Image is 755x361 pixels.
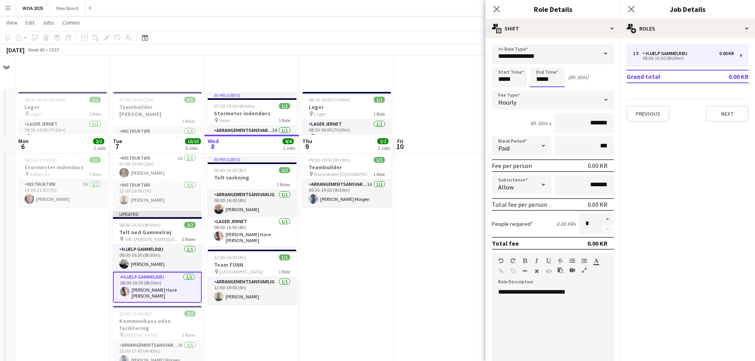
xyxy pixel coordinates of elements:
span: 09:30-19:00 (9h30m) [309,157,350,163]
div: CEST [49,47,59,53]
app-card-role: Instruktør3A1/114:30-21:30 (7h)[PERSON_NAME] [18,180,107,207]
span: 2/2 [184,222,195,228]
div: 2 Jobs [378,145,390,151]
app-card-role: Instruktør1/112:00-19:00 (7h)[PERSON_NAME] [113,181,202,208]
button: Italic [534,258,539,264]
a: Edit [22,17,38,28]
span: 1/1 [279,254,290,260]
app-job-card: Updated08:00-16:30 (8h30m)2/2Telt ned Gammelrøj Telt. [PERSON_NAME][GEOGRAPHIC_DATA]2 RolesHjælp ... [113,211,202,303]
span: Aabenraa [30,171,50,177]
span: 1 Role [279,269,290,275]
div: Shift [485,19,620,38]
app-job-card: 08:50-16:00 (7h10m)1/1Lager Lager1 RoleLager Jernet1/108:50-16:00 (7h10m)[PERSON_NAME] Have [PERS... [18,92,107,149]
span: Mon [18,138,29,145]
span: 12:00-18:00 (6h) [214,254,246,260]
span: 1 Role [89,171,101,177]
app-job-card: 12:00-18:00 (6h)1/1Team FUNN [GEOGRAPHIC_DATA]1 RoleArrangementsansvarlig1/112:00-18:00 (6h)[PERS... [208,250,296,304]
span: 07:30-14:00 (6h30m) [214,103,255,109]
span: 10/10 [185,138,201,144]
div: Roles [620,19,755,38]
button: Unordered List [570,258,575,264]
span: 08:30-16:00 (7h30m) [309,97,350,103]
span: 07:00-19:00 (12h) [119,97,154,103]
button: Next [706,106,749,122]
span: 10 [396,142,403,151]
span: 1 Role [89,111,101,117]
span: 1/1 [374,157,385,163]
span: 7 [112,142,122,151]
span: 2/2 [279,167,290,173]
button: Clear Formatting [534,268,539,274]
div: 0.00 KR [587,239,608,247]
app-job-card: In progress08:00-16:00 (8h)2/2Telt vaskning2 RolesArrangementsansvarlig1/108:00-16:00 (8h)[PERSON... [208,156,296,246]
span: 1 Role [373,171,385,177]
td: 0.00 KR [702,70,749,83]
span: Lager [314,111,325,117]
span: Vejen [219,117,230,123]
button: Ordered List [581,258,587,264]
h3: Lager [18,103,107,111]
span: 2/2 [93,138,104,144]
button: Previous [627,106,669,122]
button: WOA 2025 [16,0,50,16]
span: [GEOGRAPHIC_DATA] [219,269,263,275]
span: Hourly [498,98,516,106]
div: In progress [208,156,296,162]
span: Wed [208,138,219,145]
span: Edit [25,19,34,26]
div: Total fee per person [492,201,547,208]
span: 14:30-21:30 (7h) [25,157,57,163]
td: Grand total [627,70,702,83]
app-card-role: Hjælp Gammelrøj1/108:00-16:30 (8h30m)[PERSON_NAME] [113,245,202,272]
app-card-role: Lager Jernet1/108:50-16:00 (7h10m)[PERSON_NAME] Have [PERSON_NAME] [18,120,107,149]
span: View [6,19,17,26]
div: (8h 30m) [568,74,589,81]
h3: Kommunikaos uden facilitering [113,317,202,332]
div: 0.00 KR x [556,220,576,227]
app-card-role: Lager Jernet1/108:30-16:00 (7h30m)[PERSON_NAME] Have [PERSON_NAME] [302,120,391,149]
div: 08:00-16:30 (8h30m) [633,56,734,60]
div: 3 Jobs [283,145,295,151]
span: 2 Roles [182,236,195,242]
h3: Role Details [485,4,620,14]
div: 0.00 KR [719,51,734,56]
app-card-role: Arrangementsansvarlig1/108:00-16:00 (8h)[PERSON_NAME] [208,190,296,217]
button: Fullscreen [581,267,587,273]
span: Week 40 [26,47,46,53]
span: 13:00-19:00 (6h) [119,311,151,317]
span: Lager [30,111,41,117]
button: Insert video [570,267,575,273]
div: [DATE] [6,46,25,54]
div: Hjælp Gammelrøj [642,51,690,56]
span: 08:00-16:00 (8h) [214,167,246,173]
span: 08:50-16:00 (7h10m) [25,97,66,103]
span: 2/2 [377,138,388,144]
app-job-card: 14:30-21:30 (7h)1/1Stormester indendørs Aabenraa1 RoleInstruktør3A1/114:30-21:30 (7h)[PERSON_NAME] [18,152,107,207]
h3: Team FUNN [208,261,296,268]
span: 3/3 [184,97,195,103]
app-job-card: 08:30-16:00 (7h30m)1/1Lager Lager1 RoleLager Jernet1/108:30-16:00 (7h30m)[PERSON_NAME] Have [PERS... [302,92,391,149]
app-job-card: 09:30-19:00 (9h30m)1/1Teambuilder Naturskolen [GEOGRAPHIC_DATA]1 RoleArrangementsansvarlig1A1/109... [302,152,391,207]
button: Bold [522,258,528,264]
span: Telt. [PERSON_NAME][GEOGRAPHIC_DATA] [124,236,182,242]
span: [PERSON_NAME] [124,332,158,338]
h3: Teambuilder [PERSON_NAME] [113,103,202,118]
app-card-role: Arrangementsansvarlig1/112:00-18:00 (6h)[PERSON_NAME] [208,277,296,304]
div: In progress [208,92,296,98]
span: 2 Roles [277,181,290,187]
button: HTML Code [546,268,551,274]
span: 2 Roles [182,332,195,338]
span: 9 [301,142,312,151]
span: 4/4 [283,138,294,144]
div: 8h 30m x [530,120,551,127]
app-card-role: Arrangementsansvarlig1A1/109:30-19:00 (9h30m)[PERSON_NAME] Morgen [302,180,391,207]
div: 1 x [633,51,642,56]
app-card-role: Instruktør1/107:00-19:00 (12h)[PERSON_NAME] [113,127,202,154]
span: Comms [62,19,80,26]
span: 1/1 [90,97,101,103]
h3: Job Details [620,4,755,14]
h3: Telt ned Gammelrøj [113,229,202,236]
